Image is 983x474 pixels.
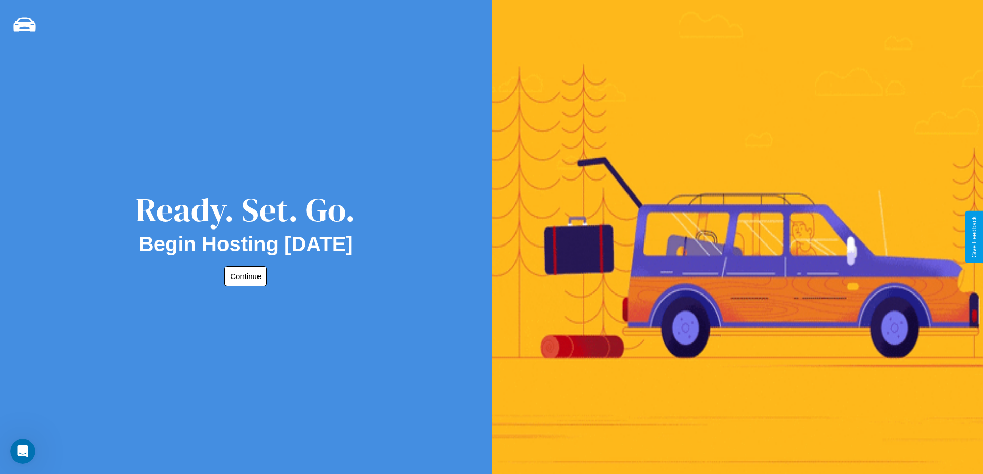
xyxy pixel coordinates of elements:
div: Ready. Set. Go. [136,187,356,233]
h2: Begin Hosting [DATE] [139,233,353,256]
iframe: Intercom live chat [10,439,35,464]
div: Give Feedback [971,216,978,258]
button: Continue [224,266,267,286]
